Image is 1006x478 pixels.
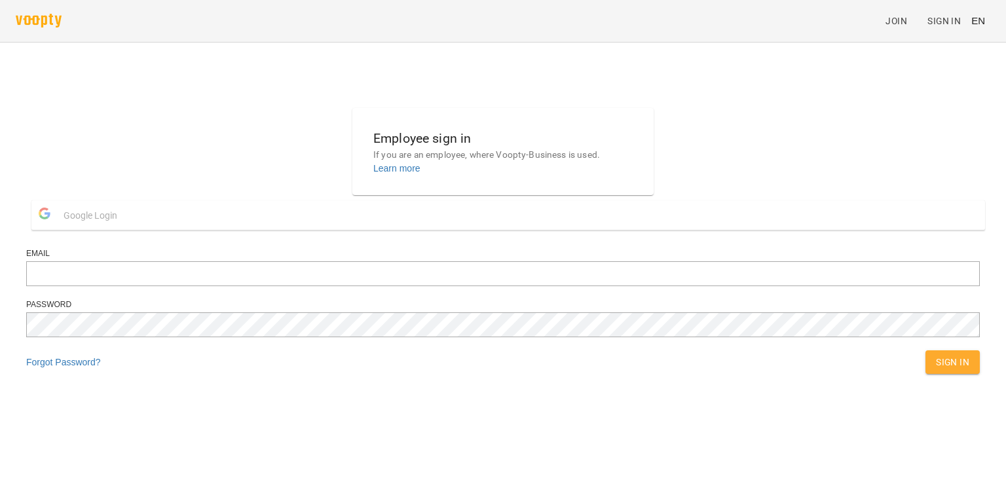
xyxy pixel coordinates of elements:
span: Sign In [927,13,961,29]
p: If you are an employee, where Voopty-Business is used. [373,149,633,162]
div: Password [26,299,980,310]
button: Employee sign inIf you are an employee, where Voopty-Business is used.Learn more [363,118,643,185]
a: Join [880,9,922,33]
button: Sign In [925,350,980,374]
span: Join [885,13,907,29]
a: Sign In [922,9,966,33]
button: EN [966,9,990,33]
h6: Employee sign in [373,128,633,149]
a: Learn more [373,163,420,174]
img: voopty.png [16,14,62,28]
a: Forgot Password? [26,357,101,367]
span: Google Login [64,202,124,229]
div: Email [26,248,980,259]
span: EN [971,14,985,28]
button: Google Login [31,200,985,230]
span: Sign In [936,354,969,370]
